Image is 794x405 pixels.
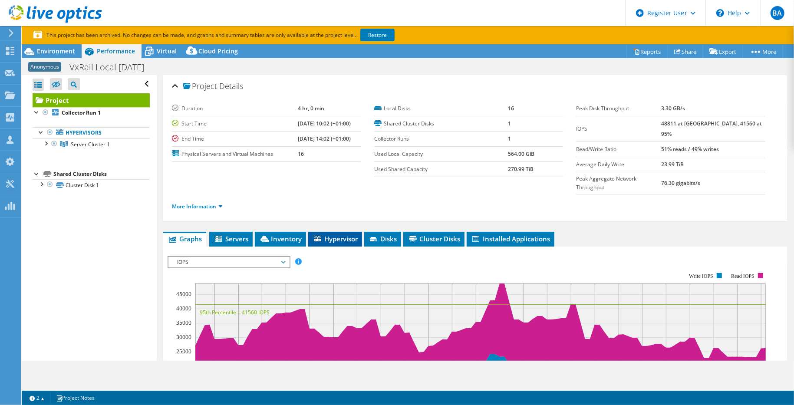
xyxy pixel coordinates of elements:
[50,392,101,403] a: Project Notes
[53,169,150,179] div: Shared Cluster Disks
[374,135,508,143] label: Collector Runs
[37,47,75,55] span: Environment
[176,305,191,312] text: 40000
[471,234,550,243] span: Installed Applications
[508,120,511,127] b: 1
[668,45,703,58] a: Share
[176,348,191,355] text: 25000
[576,125,661,133] label: IOPS
[33,179,150,191] a: Cluster Disk 1
[157,47,177,55] span: Virtual
[172,135,298,143] label: End Time
[374,150,508,158] label: Used Local Capacity
[508,165,534,173] b: 270.99 TiB
[369,234,397,243] span: Disks
[168,234,202,243] span: Graphs
[33,127,150,138] a: Hypervisors
[33,30,459,40] p: This project has been archived. No changes can be made, and graphs and summary tables are only av...
[172,104,298,113] label: Duration
[689,273,713,279] text: Write IOPS
[703,45,743,58] a: Export
[28,62,61,72] span: Anonymous
[200,309,270,316] text: 95th Percentile = 41560 IOPS
[626,45,668,58] a: Reports
[259,234,302,243] span: Inventory
[360,29,395,41] a: Restore
[219,81,243,91] span: Details
[23,392,50,403] a: 2
[33,138,150,150] a: Server Cluster 1
[661,120,762,138] b: 48811 at [GEOGRAPHIC_DATA], 41560 at 95%
[33,93,150,107] a: Project
[374,104,508,113] label: Local Disks
[374,165,508,174] label: Used Shared Capacity
[214,234,248,243] span: Servers
[661,105,685,112] b: 3.30 GB/s
[97,47,135,55] span: Performance
[374,119,508,128] label: Shared Cluster Disks
[62,109,101,116] b: Collector Run 1
[576,145,661,154] label: Read/Write Ratio
[176,333,191,341] text: 30000
[661,161,684,168] b: 23.99 TiB
[576,104,661,113] label: Peak Disk Throughput
[173,257,284,267] span: IOPS
[576,175,661,192] label: Peak Aggregate Network Throughput
[198,47,238,55] span: Cloud Pricing
[172,150,298,158] label: Physical Servers and Virtual Machines
[298,105,324,112] b: 4 hr, 0 min
[661,179,700,187] b: 76.30 gigabits/s
[508,150,534,158] b: 564.00 GiB
[33,107,150,119] a: Collector Run 1
[508,135,511,142] b: 1
[408,234,460,243] span: Cluster Disks
[743,45,783,58] a: More
[176,319,191,326] text: 35000
[298,135,351,142] b: [DATE] 14:02 (+01:00)
[176,290,191,298] text: 45000
[298,120,351,127] b: [DATE] 10:02 (+01:00)
[576,160,661,169] label: Average Daily Write
[313,234,358,243] span: Hypervisor
[716,9,724,17] svg: \n
[183,82,217,91] span: Project
[731,273,755,279] text: Read IOPS
[172,119,298,128] label: Start Time
[71,141,110,148] span: Server Cluster 1
[508,105,514,112] b: 16
[66,63,158,72] h1: VxRail Local [DATE]
[771,6,784,20] span: BA
[172,203,223,210] a: More Information
[298,150,304,158] b: 16
[661,145,719,153] b: 51% reads / 49% writes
